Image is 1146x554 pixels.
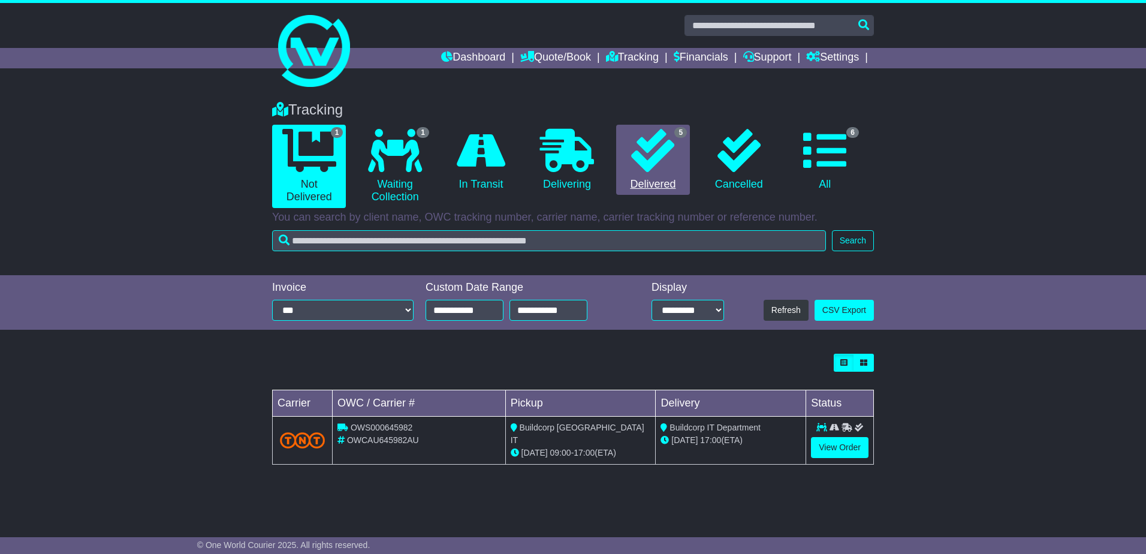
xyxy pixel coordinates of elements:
span: 17:00 [574,448,595,457]
div: Tracking [266,101,880,119]
span: © One World Courier 2025. All rights reserved. [197,540,370,550]
a: Quote/Book [520,48,591,68]
div: Display [652,281,724,294]
button: Search [832,230,874,251]
span: OWCAU645982AU [347,435,419,445]
a: Support [743,48,792,68]
div: (ETA) [661,434,801,447]
span: 09:00 [550,448,571,457]
td: OWC / Carrier # [333,390,506,417]
a: Tracking [606,48,659,68]
div: Custom Date Range [426,281,618,294]
a: 1 Waiting Collection [358,125,432,208]
a: 6 All [788,125,862,195]
button: Refresh [764,300,809,321]
a: Dashboard [441,48,505,68]
a: Delivering [530,125,604,195]
a: CSV Export [815,300,874,321]
td: Delivery [656,390,806,417]
span: 1 [331,127,343,138]
span: 5 [674,127,687,138]
span: Buildcorp [GEOGRAPHIC_DATA] IT [511,423,644,445]
span: 1 [417,127,429,138]
a: Settings [806,48,859,68]
a: 1 Not Delivered [272,125,346,208]
img: TNT_Domestic.png [280,432,325,448]
span: [DATE] [671,435,698,445]
a: Cancelled [702,125,776,195]
div: Invoice [272,281,414,294]
span: [DATE] [521,448,548,457]
span: Buildcorp IT Department [669,423,760,432]
td: Status [806,390,874,417]
span: 17:00 [700,435,721,445]
td: Pickup [505,390,656,417]
td: Carrier [273,390,333,417]
span: 6 [846,127,859,138]
a: 5 Delivered [616,125,690,195]
p: You can search by client name, OWC tracking number, carrier name, carrier tracking number or refe... [272,211,874,224]
span: OWS000645982 [351,423,413,432]
a: View Order [811,437,868,458]
div: - (ETA) [511,447,651,459]
a: In Transit [444,125,518,195]
a: Financials [674,48,728,68]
